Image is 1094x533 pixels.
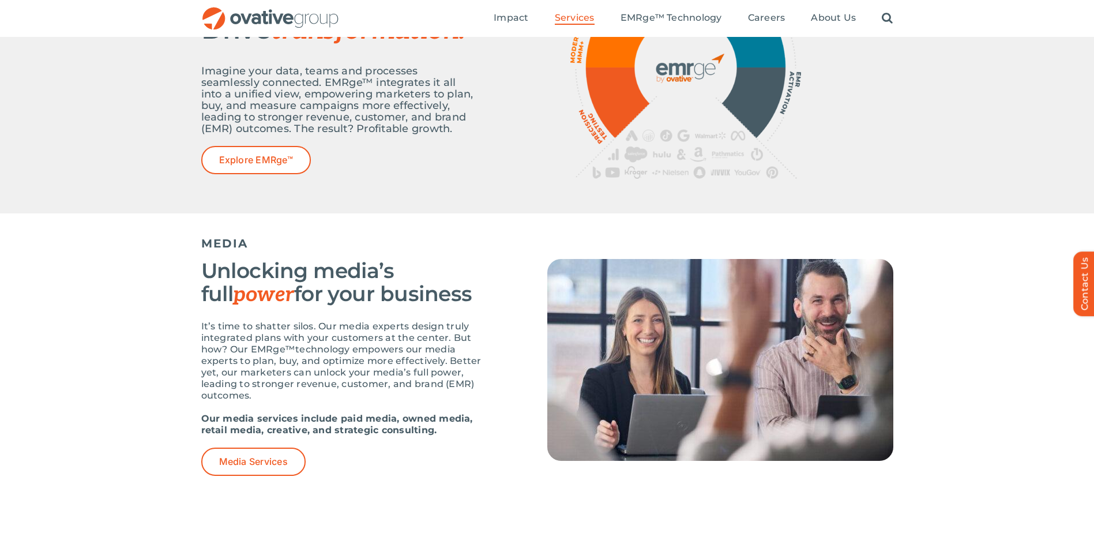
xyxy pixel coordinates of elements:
[201,259,490,306] h3: Unlocking media’s full for your business
[621,12,722,24] span: EMRge™ Technology
[201,237,893,250] h5: MEDIA
[201,65,478,134] p: Imagine your data, teams and processes seamlessly connected. EMRge™ integrates it all into a unif...
[748,12,785,25] a: Careers
[494,12,528,25] a: Impact
[882,12,893,25] a: Search
[201,146,311,174] a: Explore EMRge™
[811,12,856,25] a: About Us
[219,456,288,467] span: Media Services
[494,12,528,24] span: Impact
[555,12,595,25] a: Services
[201,448,306,476] a: Media Services
[219,155,293,166] span: Explore EMRge™
[233,282,294,307] span: power
[811,12,856,24] span: About Us
[201,413,473,436] strong: Our media services include paid media, owned media, retail media, creative, and strategic consult...
[547,259,893,461] img: Services – Media
[555,12,595,24] span: Services
[748,12,785,24] span: Careers
[201,6,340,17] a: OG_Full_horizontal_RGB
[621,12,722,25] a: EMRge™ Technology
[201,321,490,401] p: It’s time to shatter silos. Our media experts design truly integrated plans with your customers a...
